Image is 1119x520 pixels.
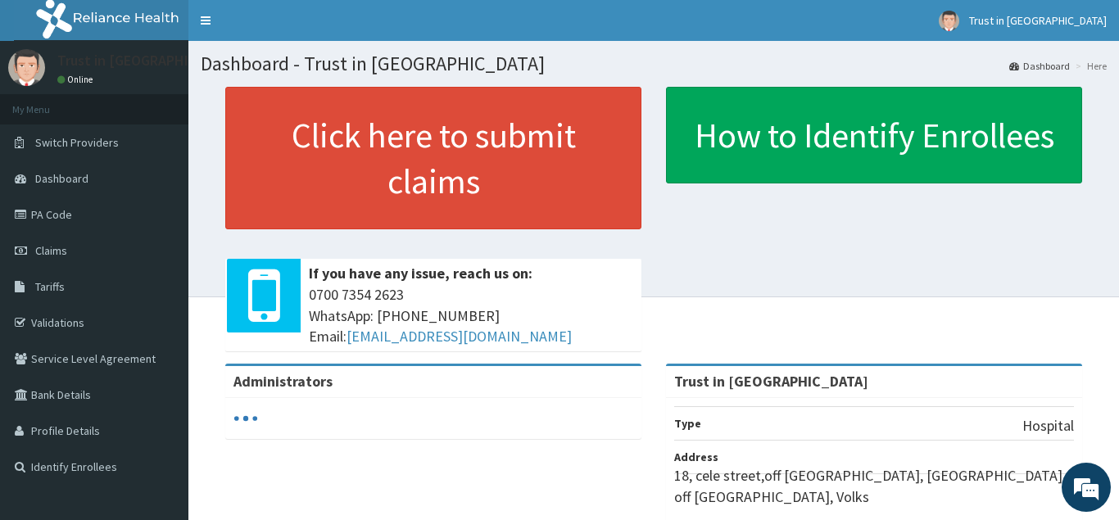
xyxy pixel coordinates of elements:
a: Dashboard [1009,59,1070,73]
span: Trust in [GEOGRAPHIC_DATA] [969,13,1107,28]
a: How to Identify Enrollees [666,87,1082,183]
img: User Image [939,11,959,31]
img: User Image [8,49,45,86]
span: Tariffs [35,279,65,294]
b: Address [674,450,718,464]
p: 18, cele street,off [GEOGRAPHIC_DATA], [GEOGRAPHIC_DATA], off [GEOGRAPHIC_DATA], Volks [674,465,1074,507]
a: Online [57,74,97,85]
a: Click here to submit claims [225,87,641,229]
p: Hospital [1022,415,1074,436]
li: Here [1071,59,1107,73]
b: Administrators [233,372,333,391]
h1: Dashboard - Trust in [GEOGRAPHIC_DATA] [201,53,1107,75]
span: Dashboard [35,171,88,186]
svg: audio-loading [233,406,258,431]
span: 0700 7354 2623 WhatsApp: [PHONE_NUMBER] Email: [309,284,633,347]
b: If you have any issue, reach us on: [309,264,532,283]
p: Trust in [GEOGRAPHIC_DATA] [57,53,244,68]
strong: Trust in [GEOGRAPHIC_DATA] [674,372,868,391]
span: Switch Providers [35,135,119,150]
b: Type [674,416,701,431]
a: [EMAIL_ADDRESS][DOMAIN_NAME] [347,327,572,346]
span: Claims [35,243,67,258]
